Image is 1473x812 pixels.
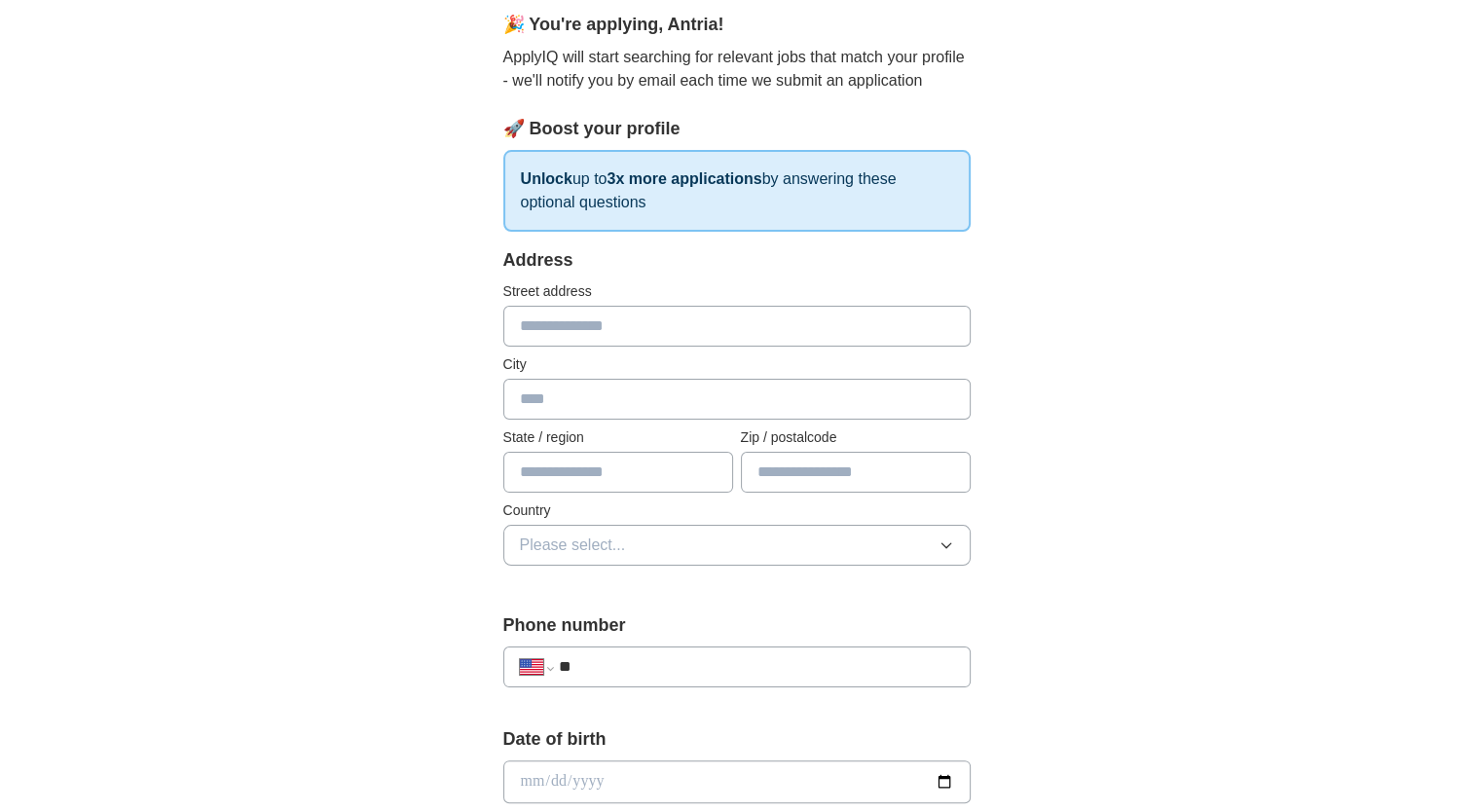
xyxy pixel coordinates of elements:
p: ApplyIQ will start searching for relevant jobs that match your profile - we'll notify you by emai... [503,46,971,92]
label: City [503,354,971,375]
button: Please select... [503,525,971,566]
label: Country [503,500,971,521]
label: Phone number [503,612,971,639]
div: 🎉 You're applying , Antria ! [503,12,971,38]
label: Date of birth [503,726,971,753]
strong: Unlock [521,170,572,187]
label: Street address [503,281,971,302]
strong: 3x more applications [607,170,761,187]
span: Please select... [520,534,626,557]
p: up to by answering these optional questions [503,150,971,232]
div: Address [503,247,971,274]
label: State / region [503,427,733,448]
label: Zip / postalcode [741,427,971,448]
div: 🚀 Boost your profile [503,116,971,142]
